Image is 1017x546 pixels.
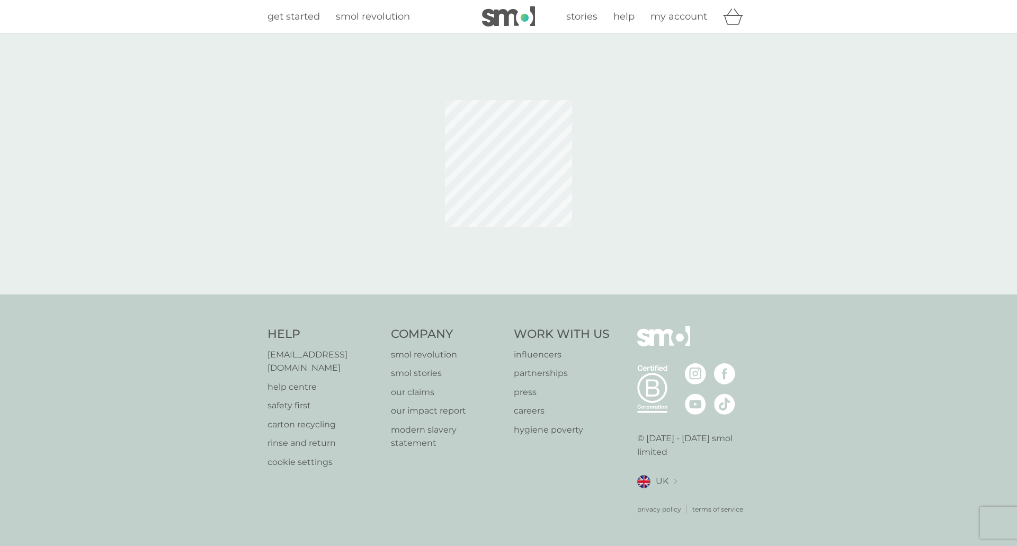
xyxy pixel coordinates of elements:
[514,366,610,380] a: partnerships
[267,436,380,450] a: rinse and return
[613,9,635,24] a: help
[637,432,750,459] p: © [DATE] - [DATE] smol limited
[267,455,380,469] a: cookie settings
[391,366,504,380] a: smol stories
[650,11,707,22] span: my account
[391,326,504,343] h4: Company
[637,326,690,362] img: smol
[267,11,320,22] span: get started
[336,11,410,22] span: smol revolution
[656,475,668,488] span: UK
[267,399,380,413] a: safety first
[391,348,504,362] a: smol revolution
[267,326,380,343] h4: Help
[267,418,380,432] a: carton recycling
[514,326,610,343] h4: Work With Us
[566,11,597,22] span: stories
[482,6,535,26] img: smol
[714,363,735,384] img: visit the smol Facebook page
[714,393,735,415] img: visit the smol Tiktok page
[685,363,706,384] img: visit the smol Instagram page
[685,393,706,415] img: visit the smol Youtube page
[267,348,380,375] a: [EMAIL_ADDRESS][DOMAIN_NAME]
[566,9,597,24] a: stories
[391,404,504,418] a: our impact report
[650,9,707,24] a: my account
[514,348,610,362] a: influencers
[391,386,504,399] a: our claims
[336,9,410,24] a: smol revolution
[391,423,504,450] a: modern slavery statement
[723,6,750,27] div: basket
[514,404,610,418] a: careers
[637,504,681,514] a: privacy policy
[267,380,380,394] a: help centre
[514,423,610,437] a: hygiene poverty
[637,475,650,488] img: UK flag
[514,386,610,399] a: press
[674,479,677,485] img: select a new location
[267,9,320,24] a: get started
[613,11,635,22] span: help
[692,504,743,514] a: terms of service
